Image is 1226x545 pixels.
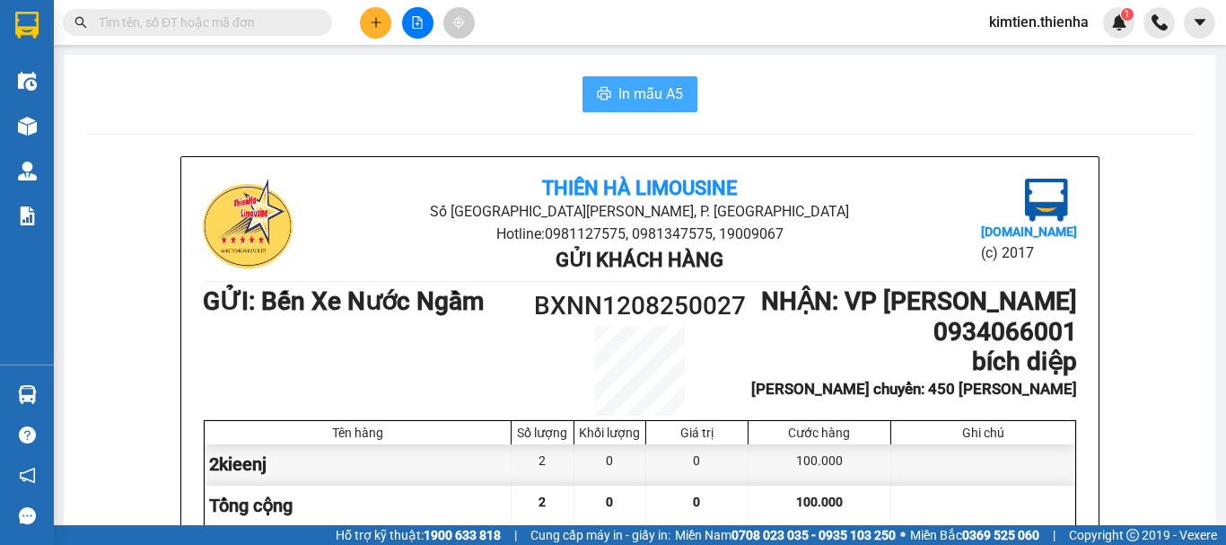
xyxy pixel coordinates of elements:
span: 2 [539,495,546,509]
img: logo-vxr [15,12,39,39]
span: Miền Bắc [910,525,1039,545]
button: aim [443,7,475,39]
li: (c) 2017 [981,242,1077,264]
span: message [19,507,36,524]
span: file-add [411,16,424,29]
img: warehouse-icon [18,117,37,136]
img: logo.jpg [203,179,293,268]
img: warehouse-icon [18,385,37,404]
span: printer [597,86,611,103]
div: Cước hàng [753,426,886,440]
img: logo.jpg [1025,179,1068,222]
div: 0 [574,444,646,485]
strong: 0369 525 060 [962,528,1039,542]
div: Giá trị [651,426,743,440]
button: plus [360,7,391,39]
b: [PERSON_NAME] chuyển: 450 [PERSON_NAME] [751,380,1077,398]
span: 100.000 [796,495,843,509]
b: NHẬN : VP [PERSON_NAME] [761,286,1077,316]
input: Tìm tên, số ĐT hoặc mã đơn [99,13,311,32]
button: file-add [402,7,433,39]
div: Tên hàng [209,426,506,440]
button: printerIn mẫu A5 [582,76,697,112]
img: icon-new-feature [1111,14,1127,31]
img: phone-icon [1152,14,1168,31]
b: GỬI : Bến Xe Nước Ngầm [203,286,484,316]
sup: 1 [1121,8,1134,21]
img: solution-icon [18,207,37,225]
span: 0 [606,495,613,509]
span: Hỗ trợ kỹ thuật: [336,525,501,545]
div: 2kieenj [205,444,512,485]
span: kimtien.thienha [975,11,1103,33]
span: copyright [1126,529,1139,541]
span: search [74,16,87,29]
span: plus [370,16,382,29]
div: 100.000 [749,444,891,485]
div: Khối lượng [579,426,641,440]
div: Ghi chú [896,426,1071,440]
img: warehouse-icon [18,72,37,91]
span: caret-down [1192,14,1208,31]
span: ⚪️ [900,532,906,539]
span: notification [19,467,36,484]
strong: 1900 633 818 [424,528,501,542]
span: Tổng cộng [209,495,293,516]
span: | [1053,525,1055,545]
h1: 0934066001 [749,317,1077,347]
span: | [514,525,517,545]
span: aim [452,16,465,29]
li: Số [GEOGRAPHIC_DATA][PERSON_NAME], P. [GEOGRAPHIC_DATA] [348,200,931,223]
h1: BXNN1208250027 [530,286,749,326]
b: Gửi khách hàng [556,249,723,271]
li: Hotline: 0981127575, 0981347575, 19009067 [348,223,931,245]
strong: 0708 023 035 - 0935 103 250 [731,528,896,542]
span: In mẫu A5 [618,83,683,105]
span: 1 [1124,8,1130,21]
span: 0 [693,495,700,509]
span: Cung cấp máy in - giấy in: [530,525,670,545]
span: Miền Nam [675,525,896,545]
div: 2 [512,444,574,485]
span: question-circle [19,426,36,444]
b: [DOMAIN_NAME] [981,224,1077,239]
img: warehouse-icon [18,162,37,180]
button: caret-down [1184,7,1215,39]
div: 0 [646,444,749,485]
div: Số lượng [516,426,569,440]
h1: bích diệp [749,347,1077,377]
b: Thiên Hà Limousine [542,177,737,199]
